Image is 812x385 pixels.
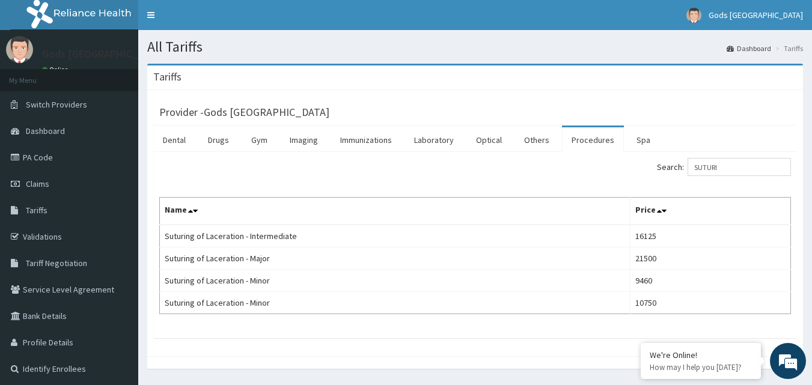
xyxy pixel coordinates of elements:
a: Laboratory [404,127,463,153]
a: Others [514,127,559,153]
label: Search: [657,158,791,176]
a: Online [42,65,71,74]
td: 10750 [630,292,790,314]
p: How may I help you today? [650,362,752,372]
h3: Tariffs [153,71,182,82]
a: Drugs [198,127,239,153]
a: Gym [242,127,277,153]
span: Gods [GEOGRAPHIC_DATA] [709,10,803,20]
span: Tariff Negotiation [26,258,87,268]
a: Dashboard [727,43,771,53]
td: Suturing of Laceration - Intermediate [160,225,630,247]
span: Claims [26,178,49,189]
h1: All Tariffs [147,39,803,55]
li: Tariffs [772,43,803,53]
div: We're Online! [650,350,752,360]
td: 21500 [630,247,790,270]
img: User Image [6,36,33,63]
input: Search: [688,158,791,176]
td: Suturing of Laceration - Minor [160,270,630,292]
a: Dental [153,127,195,153]
td: 16125 [630,225,790,247]
th: Name [160,198,630,225]
h3: Provider - Gods [GEOGRAPHIC_DATA] [159,107,329,118]
span: Dashboard [26,126,65,136]
a: Optical [466,127,511,153]
span: Tariffs [26,205,47,216]
td: Suturing of Laceration - Minor [160,292,630,314]
img: User Image [686,8,701,23]
a: Imaging [280,127,328,153]
a: Procedures [562,127,624,153]
th: Price [630,198,790,225]
span: Switch Providers [26,99,87,110]
a: Spa [627,127,660,153]
td: Suturing of Laceration - Major [160,247,630,270]
a: Immunizations [331,127,401,153]
td: 9460 [630,270,790,292]
p: Gods [GEOGRAPHIC_DATA] [42,49,167,59]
